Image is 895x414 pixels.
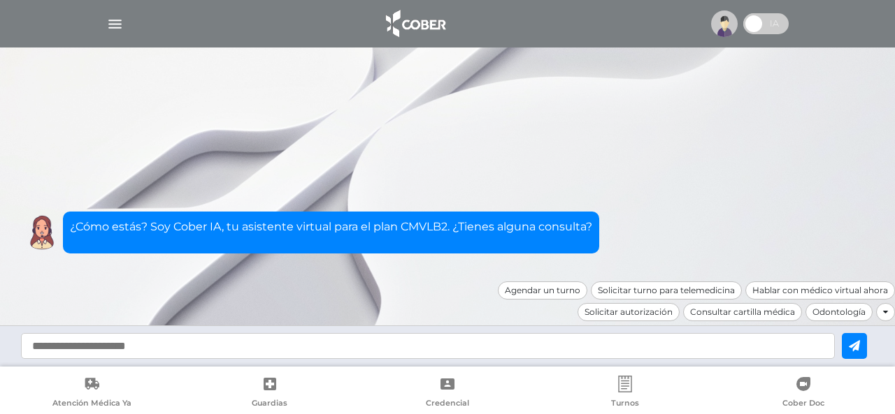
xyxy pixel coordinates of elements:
[426,398,469,411] span: Credencial
[252,398,287,411] span: Guardias
[52,398,131,411] span: Atención Médica Ya
[378,7,452,40] img: logo_cober_home-white.png
[536,376,714,411] a: Turnos
[711,10,738,37] img: profile-placeholder.svg
[106,15,124,33] img: Cober_menu-lines-white.svg
[715,376,892,411] a: Cober Doc
[578,303,680,321] div: Solicitar autorización
[3,376,180,411] a: Atención Médica Ya
[683,303,802,321] div: Consultar cartilla médica
[611,398,639,411] span: Turnos
[70,219,592,235] p: ¿Cómo estás? Soy Cober IA, tu asistente virtual para el plan CMVLB2. ¿Tienes alguna consulta?
[782,398,824,411] span: Cober Doc
[745,281,895,300] div: Hablar con médico virtual ahora
[591,281,742,300] div: Solicitar turno para telemedicina
[24,215,59,250] img: Cober IA
[805,303,873,321] div: Odontología
[180,376,358,411] a: Guardias
[359,376,536,411] a: Credencial
[498,281,587,300] div: Agendar un turno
